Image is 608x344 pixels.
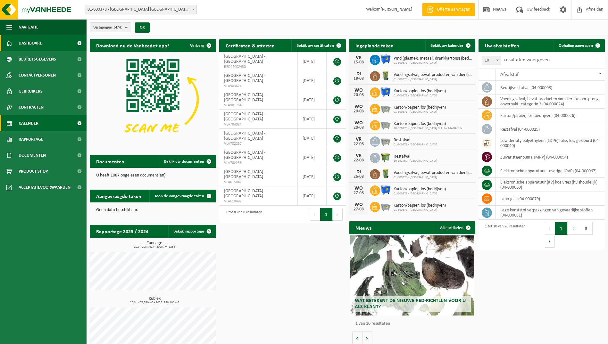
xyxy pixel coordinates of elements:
[545,222,555,235] button: Previous
[380,70,391,81] img: WB-0140-HPE-GN-50
[394,176,472,179] span: 01-600378 - [GEOGRAPHIC_DATA]
[555,222,568,235] button: 1
[559,44,593,48] span: Ophaling aanvragen
[394,89,446,94] span: Karton/papier, los (bedrijven)
[352,191,365,195] div: 27-08
[320,208,333,221] button: 1
[224,180,293,185] span: VLA615847
[496,192,605,206] td: labo-glas (04-000079)
[19,35,43,51] span: Dashboard
[394,94,446,98] span: 01-600378 - [GEOGRAPHIC_DATA]
[394,203,446,208] span: Karton/papier, los (bedrijven)
[394,143,437,147] span: 01-600378 - [GEOGRAPHIC_DATA]
[224,93,265,102] span: [GEOGRAPHIC_DATA] - [GEOGRAPHIC_DATA]
[349,221,378,234] h2: Nieuws
[224,73,265,83] span: [GEOGRAPHIC_DATA] - [GEOGRAPHIC_DATA]
[394,138,437,143] span: Restafval
[298,186,327,206] td: [DATE]
[224,160,293,166] span: VLA702256
[352,71,365,77] div: DI
[298,110,327,129] td: [DATE]
[90,39,175,52] h2: Download nu de Vanheede+ app!
[394,110,446,114] span: 01-600378 - [GEOGRAPHIC_DATA]
[96,208,210,212] p: Geen data beschikbaar.
[164,160,204,164] span: Bekijk uw documenten
[85,5,196,14] span: 01-600378 - NOORD NATIE TERMINAL NV - ANTWERPEN
[380,184,391,195] img: WB-1100-HPE-BE-01
[19,83,43,99] span: Gebruikers
[545,235,555,248] button: Next
[568,222,580,235] button: 2
[380,152,391,163] img: WB-1100-HPE-GN-50
[352,175,365,179] div: 26-08
[425,39,475,52] a: Bekijk uw kalender
[380,103,391,114] img: WB-2500-GAL-GY-01
[224,64,293,70] span: RED25002430
[149,190,215,202] a: Toon de aangevraagde taken
[394,192,446,196] span: 01-600378 - [GEOGRAPHIC_DATA]
[352,202,365,207] div: WO
[394,187,446,192] span: Karton/papier, los (bedrijven)
[380,7,412,12] strong: [PERSON_NAME]
[224,122,293,127] span: VLA704084
[352,109,365,114] div: 20-08
[435,221,475,234] a: Alle artikelen
[19,179,71,195] span: Acceptatievoorwaarden
[114,25,122,29] count: (4/4)
[168,225,215,238] a: Bekijk rapportage
[352,104,365,109] div: WO
[90,190,148,202] h2: Aangevraagde taken
[496,150,605,164] td: zuiver steenpuin (HMRP) (04-000054)
[19,131,43,147] span: Rapportage
[190,44,204,48] span: Verberg
[19,115,38,131] span: Kalender
[496,136,605,150] td: low density polyethyleen (LDPE) folie, los, gekleurd (04-000040)
[380,201,391,212] img: WB-2500-GAL-GY-01
[298,148,327,167] td: [DATE]
[352,169,365,175] div: DI
[352,77,365,81] div: 19-08
[19,99,44,115] span: Contracten
[224,189,265,199] span: [GEOGRAPHIC_DATA] - [GEOGRAPHIC_DATA]
[296,44,334,48] span: Bekijk uw certificaten
[380,135,391,146] img: WB-2500-GAL-GY-01
[291,39,345,52] a: Bekijk uw certificaten
[224,199,293,204] span: VLA610492
[482,56,501,65] span: 10
[93,297,216,304] h3: Kubiek
[380,86,391,97] img: WB-1100-HPE-BE-01
[355,322,472,326] p: 1 van 10 resultaten
[333,208,343,221] button: Next
[224,103,293,108] span: VLA901764
[496,109,605,122] td: karton/papier, los (bedrijven) (04-000026)
[224,112,265,122] span: [GEOGRAPHIC_DATA] - [GEOGRAPHIC_DATA]
[352,153,365,158] div: VR
[90,52,216,147] img: Download de VHEPlus App
[350,235,474,315] a: Wat betekent de nieuwe RED-richtlijn voor u als klant?
[310,208,320,221] button: Previous
[224,169,265,179] span: [GEOGRAPHIC_DATA] - [GEOGRAPHIC_DATA]
[380,168,391,179] img: WB-0140-HPE-GN-50
[394,78,472,81] span: 01-600378 - [GEOGRAPHIC_DATA]
[90,155,131,168] h2: Documenten
[298,90,327,110] td: [DATE]
[394,154,437,159] span: Restafval
[93,241,216,249] h3: Tonnage
[85,5,197,14] span: 01-600378 - NOORD NATIE TERMINAL NV - ANTWERPEN
[355,298,466,309] span: Wat betekent de nieuwe RED-richtlijn voor u als klant?
[224,150,265,160] span: [GEOGRAPHIC_DATA] - [GEOGRAPHIC_DATA]
[352,88,365,93] div: WO
[352,60,365,65] div: 15-08
[394,56,472,61] span: Pmd (plastiek, metaal, drankkartons) (bedrijven)
[352,126,365,130] div: 20-08
[500,72,519,77] span: Afvalstof
[19,51,56,67] span: Bedrijfsgegevens
[504,57,550,62] label: resultaten weergeven
[394,170,472,176] span: Voedingsafval, bevat producten van dierlijke oorsprong, onverpakt, categorie 3
[93,23,122,32] span: Vestigingen
[154,194,204,198] span: Toon de aangevraagde taken
[19,147,46,163] span: Documenten
[435,6,472,13] span: Offerte aanvragen
[394,127,462,130] span: 10-820170 - [GEOGRAPHIC_DATA] BLAUW MAGAZIJN
[352,207,365,212] div: 27-08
